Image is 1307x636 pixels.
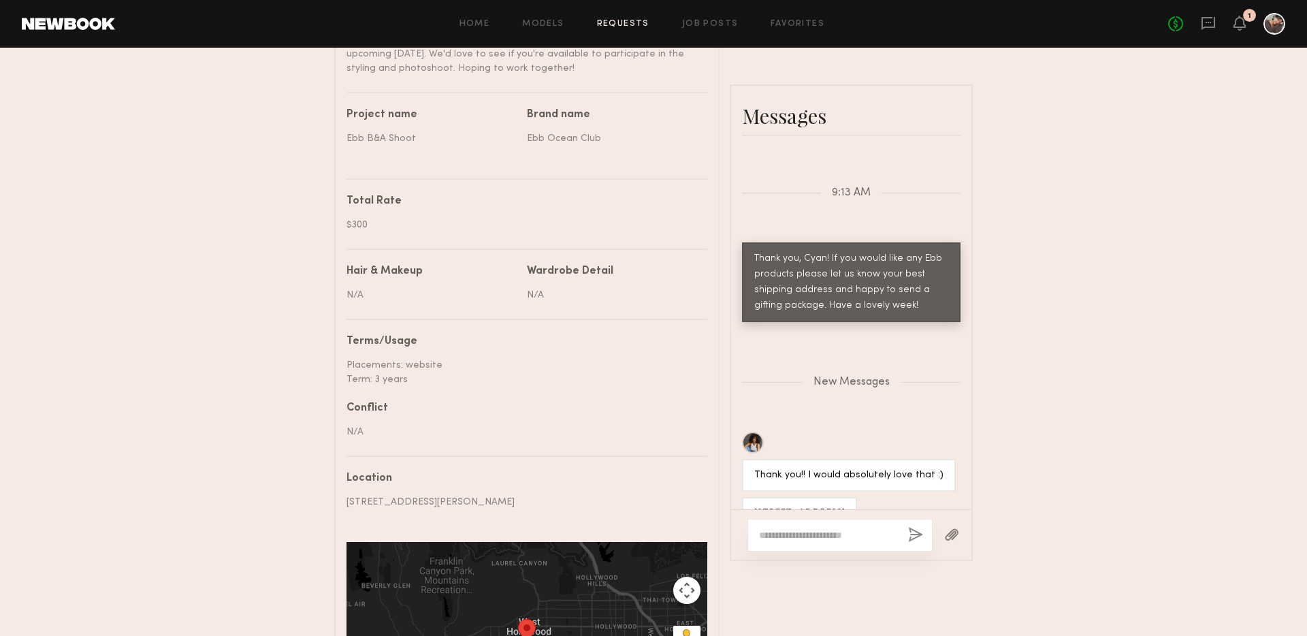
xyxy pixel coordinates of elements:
div: [STREET_ADDRESS][PERSON_NAME] [346,495,697,509]
a: Job Posts [682,20,739,29]
div: Wardrobe Detail [527,266,613,277]
div: Conflict [346,403,697,414]
div: Placements: website Term: 3 years [346,358,697,387]
div: [STREET_ADDRESS] [754,506,845,522]
button: Map camera controls [673,577,700,604]
div: Total Rate [346,196,697,207]
div: Ebb Ocean Club [527,131,697,146]
div: Location [346,473,697,484]
a: Requests [597,20,649,29]
span: 9:13 AM [832,187,871,199]
a: Favorites [771,20,824,29]
div: Hair & Makeup [346,266,423,277]
div: N/A [346,288,517,302]
div: N/A [527,288,697,302]
div: Messages [742,102,961,129]
div: Thank you, Cyan! If you would like any Ebb products please let us know your best shipping address... [754,251,948,314]
div: N/A [346,425,697,439]
div: 1 [1248,12,1251,20]
div: Project name [346,110,517,121]
a: Home [459,20,490,29]
div: Terms/Usage [346,336,697,347]
a: Models [522,20,564,29]
div: Thank you!! I would absolutely love that :) [754,468,943,483]
div: $300 [346,218,697,232]
div: Ebb B&A Shoot [346,131,517,146]
span: New Messages [813,377,890,388]
div: Brand name [527,110,697,121]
